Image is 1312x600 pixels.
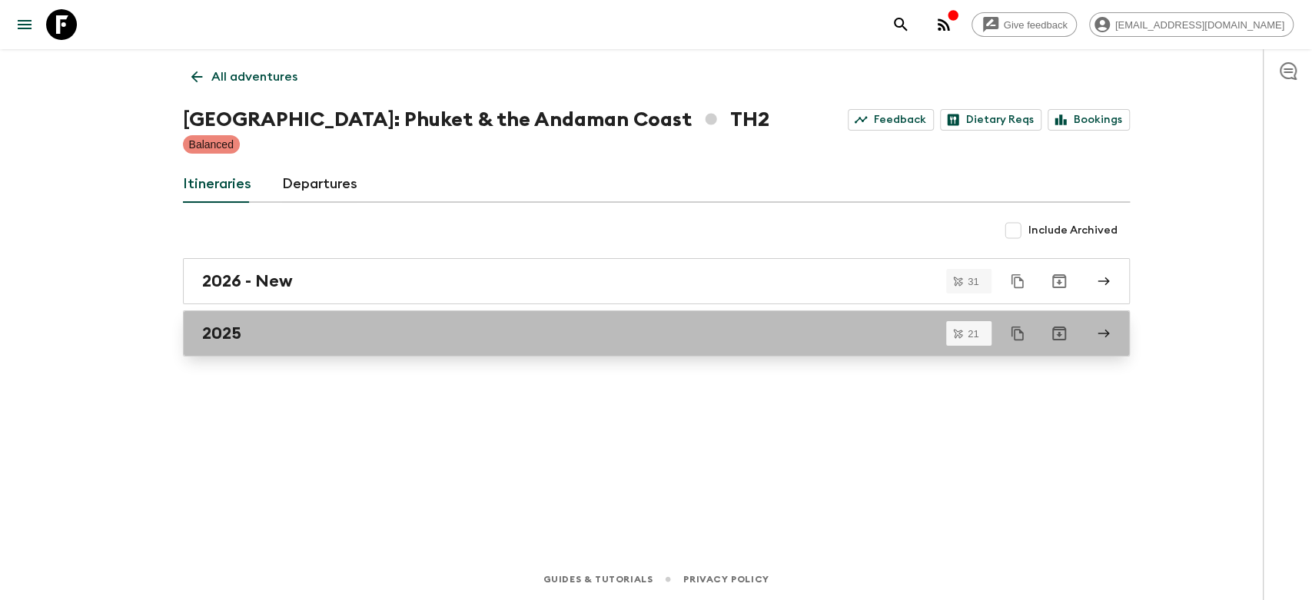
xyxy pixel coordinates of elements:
a: Bookings [1048,109,1130,131]
a: Guides & Tutorials [543,571,653,588]
button: Duplicate [1004,267,1031,295]
a: Itineraries [183,166,251,203]
h2: 2026 - New [202,271,293,291]
div: [EMAIL_ADDRESS][DOMAIN_NAME] [1089,12,1294,37]
a: 2025 [183,310,1130,356]
p: Balanced [189,137,234,152]
button: search adventures [885,9,916,40]
span: [EMAIL_ADDRESS][DOMAIN_NAME] [1107,19,1293,31]
a: All adventures [183,61,306,92]
p: All adventures [211,68,297,86]
button: Archive [1044,266,1075,297]
a: 2026 - New [183,258,1130,304]
a: Give feedback [972,12,1077,37]
span: Give feedback [995,19,1076,31]
button: Archive [1044,318,1075,349]
span: Include Archived [1028,223,1118,238]
button: menu [9,9,40,40]
button: Duplicate [1004,320,1031,347]
h2: 2025 [202,323,241,343]
a: Dietary Reqs [940,109,1041,131]
span: 21 [958,329,988,339]
a: Departures [282,166,357,203]
span: 31 [958,277,988,287]
a: Privacy Policy [683,571,769,588]
a: Feedback [848,109,934,131]
h1: [GEOGRAPHIC_DATA]: Phuket & the Andaman Coast TH2 [183,104,769,135]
